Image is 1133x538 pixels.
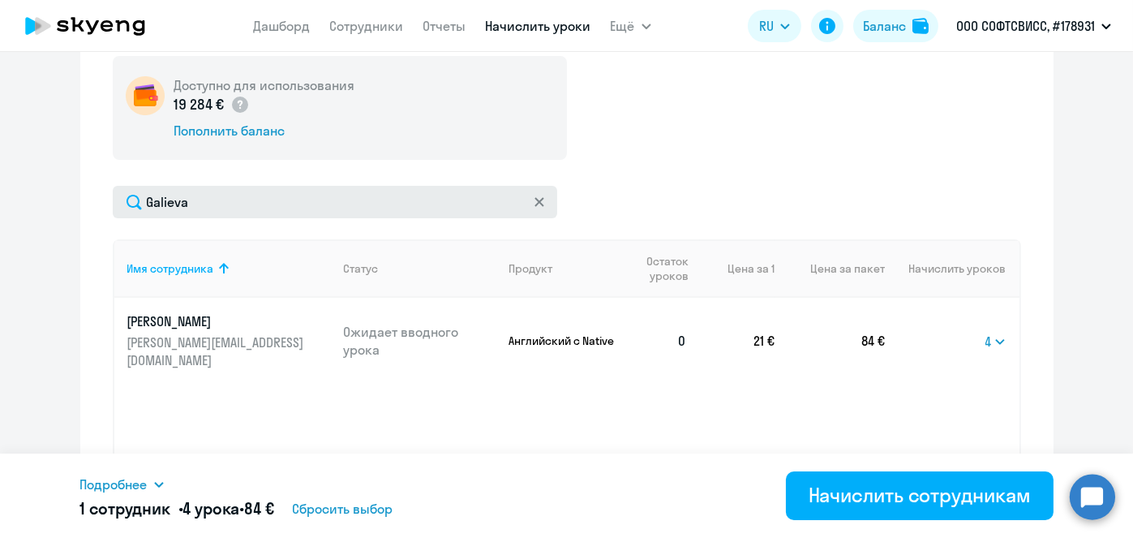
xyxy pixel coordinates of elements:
div: Статус [343,261,378,276]
span: Остаток уроков [631,254,689,283]
div: Имя сотрудника [127,261,214,276]
div: Пополнить баланс [174,122,355,140]
button: Ещё [611,10,651,42]
p: [PERSON_NAME] [127,312,309,330]
span: RU [759,16,774,36]
div: Продукт [509,261,552,276]
a: [PERSON_NAME][PERSON_NAME][EMAIL_ADDRESS][DOMAIN_NAME] [127,312,331,369]
a: Отчеты [423,18,466,34]
button: RU [748,10,801,42]
div: Статус [343,261,496,276]
a: Начислить уроки [486,18,591,34]
th: Цена за 1 [700,239,775,298]
div: Баланс [863,16,906,36]
p: Ожидает вводного урока [343,323,496,359]
p: 19 284 € [174,94,251,115]
div: Имя сотрудника [127,261,331,276]
th: Цена за пакет [775,239,885,298]
p: [PERSON_NAME][EMAIL_ADDRESS][DOMAIN_NAME] [127,334,309,369]
span: Ещё [611,16,635,36]
input: Поиск по имени, email, продукту или статусу [113,186,557,218]
p: ООО СОФТСВИСС, #178931 [956,16,1095,36]
button: Начислить сотрудникам [786,471,1054,520]
button: Балансbalance [853,10,938,42]
span: 4 урока [182,498,239,519]
td: 0 [618,298,701,384]
div: Остаток уроков [631,254,701,283]
td: 84 € [775,298,885,384]
a: Дашборд [254,18,311,34]
th: Начислить уроков [885,239,1019,298]
span: Подробнее [80,475,148,494]
div: Продукт [509,261,618,276]
div: Начислить сотрудникам [809,482,1031,508]
p: Английский с Native [509,334,618,348]
span: 84 € [244,498,273,519]
span: Сбросить выбор [292,499,393,519]
h5: Доступно для использования [174,76,355,94]
td: 21 € [700,298,775,384]
h5: 1 сотрудник • • [80,497,274,520]
button: ООО СОФТСВИСС, #178931 [948,6,1119,45]
img: wallet-circle.png [126,76,165,115]
a: Сотрудники [330,18,404,34]
img: balance [912,18,929,34]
